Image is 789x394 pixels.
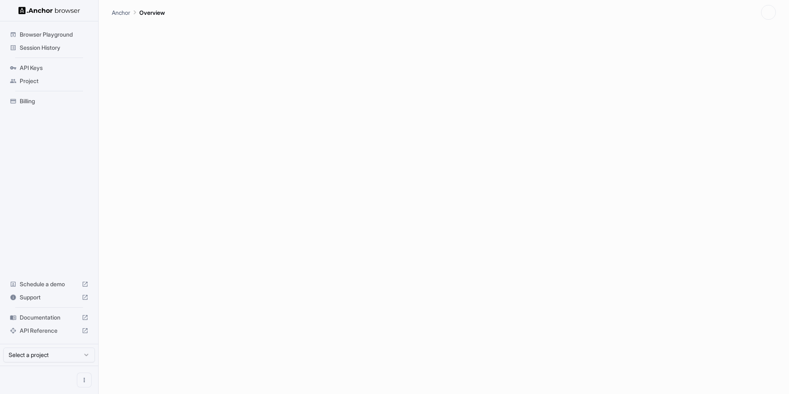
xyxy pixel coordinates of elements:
div: Support [7,291,92,304]
span: Schedule a demo [20,280,78,288]
div: Documentation [7,311,92,324]
span: API Keys [20,64,88,72]
div: Billing [7,95,92,108]
button: Open menu [77,373,92,387]
p: Overview [139,8,165,17]
span: Project [20,77,88,85]
span: Support [20,293,78,301]
nav: breadcrumb [112,8,165,17]
div: Browser Playground [7,28,92,41]
div: Schedule a demo [7,278,92,291]
div: Project [7,74,92,88]
span: Browser Playground [20,30,88,39]
div: Session History [7,41,92,54]
div: API Reference [7,324,92,337]
span: Session History [20,44,88,52]
span: API Reference [20,327,78,335]
span: Billing [20,97,88,105]
span: Documentation [20,313,78,322]
p: Anchor [112,8,130,17]
div: API Keys [7,61,92,74]
img: Anchor Logo [18,7,80,14]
